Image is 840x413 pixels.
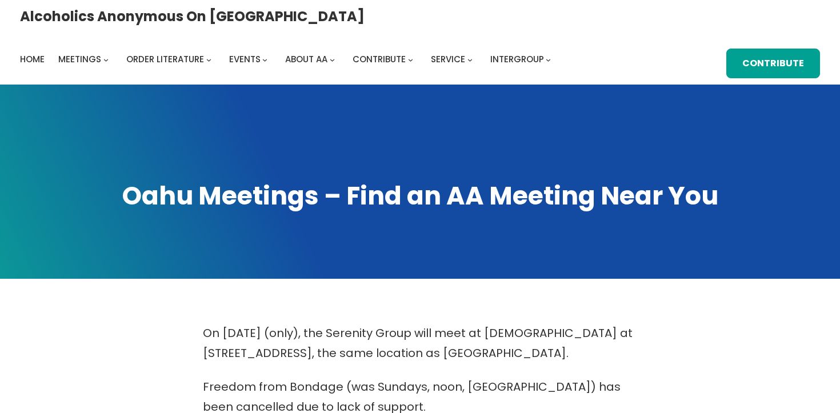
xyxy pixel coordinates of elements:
[490,51,544,67] a: Intergroup
[229,53,261,65] span: Events
[58,53,101,65] span: Meetings
[206,57,211,62] button: Order Literature submenu
[20,51,555,67] nav: Intergroup
[408,57,413,62] button: Contribute submenu
[20,4,365,29] a: Alcoholics Anonymous on [GEOGRAPHIC_DATA]
[20,53,45,65] span: Home
[726,49,820,78] a: Contribute
[20,179,820,213] h1: Oahu Meetings – Find an AA Meeting Near You
[431,51,465,67] a: Service
[203,323,637,363] p: On [DATE] (only), the Serenity Group will meet at [DEMOGRAPHIC_DATA] at [STREET_ADDRESS], the sam...
[353,51,406,67] a: Contribute
[431,53,465,65] span: Service
[467,57,473,62] button: Service submenu
[490,53,544,65] span: Intergroup
[126,53,204,65] span: Order Literature
[229,51,261,67] a: Events
[262,57,267,62] button: Events submenu
[285,53,327,65] span: About AA
[58,51,101,67] a: Meetings
[546,57,551,62] button: Intergroup submenu
[353,53,406,65] span: Contribute
[20,51,45,67] a: Home
[330,57,335,62] button: About AA submenu
[103,57,109,62] button: Meetings submenu
[285,51,327,67] a: About AA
